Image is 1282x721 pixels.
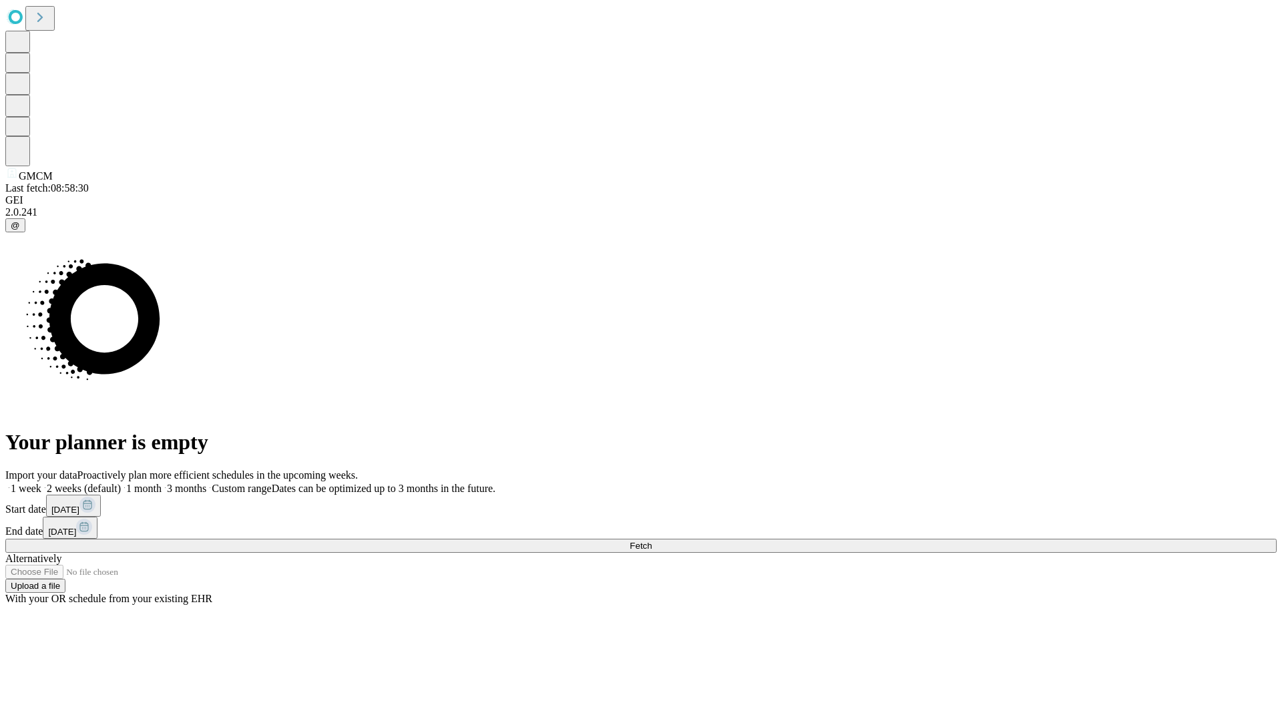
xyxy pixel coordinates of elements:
[5,469,77,481] span: Import your data
[5,539,1277,553] button: Fetch
[11,220,20,230] span: @
[5,194,1277,206] div: GEI
[11,483,41,494] span: 1 week
[212,483,271,494] span: Custom range
[46,495,101,517] button: [DATE]
[5,553,61,564] span: Alternatively
[5,182,89,194] span: Last fetch: 08:58:30
[43,517,97,539] button: [DATE]
[5,430,1277,455] h1: Your planner is empty
[126,483,162,494] span: 1 month
[51,505,79,515] span: [DATE]
[5,218,25,232] button: @
[19,170,53,182] span: GMCM
[77,469,358,481] span: Proactively plan more efficient schedules in the upcoming weeks.
[272,483,495,494] span: Dates can be optimized up to 3 months in the future.
[5,206,1277,218] div: 2.0.241
[5,517,1277,539] div: End date
[47,483,121,494] span: 2 weeks (default)
[167,483,206,494] span: 3 months
[630,541,652,551] span: Fetch
[5,579,65,593] button: Upload a file
[5,593,212,604] span: With your OR schedule from your existing EHR
[5,495,1277,517] div: Start date
[48,527,76,537] span: [DATE]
